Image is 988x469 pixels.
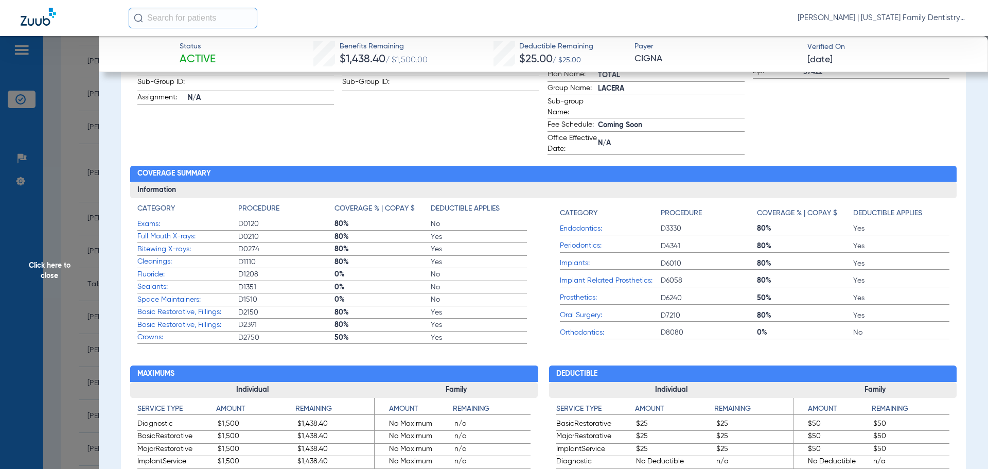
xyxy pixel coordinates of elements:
[129,8,257,28] input: Search for patients
[454,431,531,443] span: n/a
[635,404,714,415] h4: Amount
[757,241,853,251] span: 80%
[548,119,598,132] span: Fee Schedule:
[238,232,334,242] span: D0210
[375,419,451,431] span: No Maximum
[716,456,793,468] span: n/a
[519,54,553,65] span: $25.00
[553,57,581,64] span: / $25.00
[238,307,334,318] span: D2150
[560,208,597,219] h4: Category
[873,444,949,456] span: $50
[334,307,431,318] span: 80%
[716,419,793,431] span: $25
[556,431,633,443] span: MajorRestorative
[636,456,713,468] span: No Deductible
[216,404,295,415] h4: Amount
[661,241,757,251] span: D4341
[560,223,661,234] span: Endodontics:
[556,404,636,415] h4: Service Type
[431,333,527,343] span: Yes
[130,366,538,382] h2: Maximums
[634,41,799,52] span: Payer
[334,282,431,292] span: 0%
[334,269,431,280] span: 0%
[873,419,949,431] span: $50
[519,41,593,52] span: Deductible Remaining
[454,456,531,468] span: n/a
[431,307,527,318] span: Yes
[807,54,833,66] span: [DATE]
[137,269,238,280] span: Fluoride:
[238,269,334,280] span: D1208
[853,203,949,222] app-breakdown-title: Deductible Applies
[549,382,794,398] h3: Individual
[661,203,757,222] app-breakdown-title: Procedure
[853,223,949,234] span: Yes
[807,42,972,53] span: Verified On
[431,282,527,292] span: No
[340,54,385,65] span: $1,438.40
[297,456,374,468] span: $1,438.40
[375,382,538,398] h3: Family
[238,333,334,343] span: D2750
[180,41,216,52] span: Status
[137,203,175,214] h4: Category
[937,420,988,469] div: Chat Widget
[798,13,967,23] span: [PERSON_NAME] | [US_STATE] Family Dentistry
[757,208,837,219] h4: Coverage % | Copay $
[793,444,870,456] span: $50
[560,240,661,251] span: Periodontics:
[560,327,661,338] span: Orthodontics:
[853,241,949,251] span: Yes
[872,404,950,415] h4: Remaining
[431,203,500,214] h4: Deductible Applies
[218,419,294,431] span: $1,500
[334,244,431,254] span: 80%
[661,208,702,219] h4: Procedure
[716,431,793,443] span: $25
[714,404,793,415] h4: Remaining
[342,77,393,91] span: Sub-Group ID:
[757,293,853,303] span: 50%
[634,53,799,65] span: CIGNA
[137,282,238,292] span: Sealants:
[137,294,238,305] span: Space Maintainers:
[661,275,757,286] span: D6058
[872,404,950,419] app-breakdown-title: Remaining
[556,404,636,419] app-breakdown-title: Service Type
[238,203,279,214] h4: Procedure
[853,310,949,321] span: Yes
[431,203,527,218] app-breakdown-title: Deductible Applies
[716,444,793,456] span: $25
[137,419,214,431] span: Diagnostic
[661,310,757,321] span: D7210
[137,231,238,242] span: Full Mouth X-rays:
[334,203,415,214] h4: Coverage % | Copay $
[188,93,334,103] span: N/A
[334,320,431,330] span: 80%
[661,293,757,303] span: D6240
[385,56,428,64] span: / $1,500.00
[375,456,451,468] span: No Maximum
[560,258,661,269] span: Implants:
[375,404,453,415] h4: Amount
[453,404,531,419] app-breakdown-title: Remaining
[130,182,957,198] h3: Information
[453,404,531,415] h4: Remaining
[431,244,527,254] span: Yes
[334,232,431,242] span: 80%
[130,166,957,182] h2: Coverage Summary
[297,419,374,431] span: $1,438.40
[560,203,661,222] app-breakdown-title: Category
[238,244,334,254] span: D0274
[238,282,334,292] span: D1351
[137,404,217,415] h4: Service Type
[340,41,428,52] span: Benefits Remaining
[216,404,295,419] app-breakdown-title: Amount
[636,431,713,443] span: $25
[793,404,872,419] app-breakdown-title: Amount
[793,419,870,431] span: $50
[431,269,527,280] span: No
[793,456,870,468] span: No Deductible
